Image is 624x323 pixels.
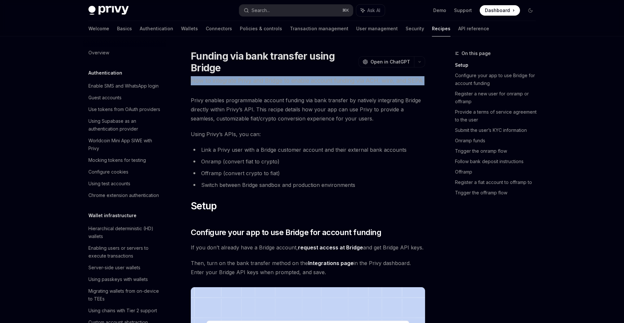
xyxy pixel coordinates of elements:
div: Using passkeys with wallets [88,275,148,283]
a: Register a fiat account to offramp to [455,177,541,188]
a: Onramp funds [455,135,541,146]
span: If you don’t already have a Bridge account, and get Bridge API keys. [191,243,425,252]
a: Provide a terms of service agreement to the user [455,107,541,125]
div: Using chains with Tier 2 support [88,307,157,315]
a: Configure cookies [83,166,166,178]
span: Using Privy’s APIs, you can: [191,130,425,139]
a: Trigger the onramp flow [455,146,541,156]
a: Demo [433,7,446,14]
div: Using Supabase as an authentication provider [88,117,162,133]
div: Use tokens from OAuth providers [88,105,160,113]
li: Offramp (convert crypto to fiat) [191,169,425,178]
a: Configure your app to use Bridge for account funding [455,70,541,89]
a: Migrating wallets from on-device to TEEs [83,285,166,305]
a: Using chains with Tier 2 support [83,305,166,316]
a: Policies & controls [240,21,282,36]
a: User management [356,21,398,36]
div: Hierarchical deterministic (HD) wallets [88,225,162,240]
a: Connectors [206,21,232,36]
a: Server-side user wallets [83,262,166,274]
button: Open in ChatGPT [358,56,414,67]
a: Trigger the offramp flow [455,188,541,198]
h1: Funding via bank transfer using Bridge [191,50,356,74]
button: Ask AI [356,5,385,16]
a: Use tokens from OAuth providers [83,104,166,115]
a: Follow bank deposit instructions [455,156,541,167]
div: Search... [252,7,270,14]
a: Integrations page [308,260,354,267]
li: Link a Privy user with a Bridge customer account and their external bank accounts [191,145,425,154]
span: Setup [191,200,216,212]
a: Support [454,7,472,14]
a: Using passkeys with wallets [83,274,166,285]
button: Search...⌘K [239,5,353,16]
span: Open in ChatGPT [370,59,410,65]
span: Ask AI [367,7,380,14]
a: Enabling users or servers to execute transactions [83,242,166,262]
a: Security [406,21,424,36]
div: Enabling users or servers to execute transactions [88,244,162,260]
a: Hierarchical deterministic (HD) wallets [83,223,166,242]
a: Wallets [181,21,198,36]
a: Guest accounts [83,92,166,104]
span: ⌘ K [342,8,349,13]
p: How to integrate Privy and Bridge to enable account funding via ACH, wire, and SEPA [191,76,425,85]
a: Offramp [455,167,541,177]
a: Register a new user for onramp or offramp [455,89,541,107]
a: Mocking tokens for testing [83,154,166,166]
li: Switch between Bridge sandbox and production environments [191,180,425,190]
a: Dashboard [480,5,520,16]
div: Overview [88,49,109,57]
div: Using test accounts [88,180,130,188]
button: Toggle dark mode [525,5,536,16]
li: Onramp (convert fiat to crypto) [191,157,425,166]
a: Enable SMS and WhatsApp login [83,80,166,92]
h5: Wallet infrastructure [88,212,136,219]
a: Overview [83,47,166,59]
span: Privy enables programmable account funding via bank transfer by natively integrating Bridge direc... [191,96,425,123]
div: Configure cookies [88,168,128,176]
span: Then, turn on the bank transfer method on the in the Privy dashboard. Enter your Bridge API keys ... [191,259,425,277]
div: Migrating wallets from on-device to TEEs [88,287,162,303]
a: API reference [458,21,489,36]
a: Using Supabase as an authentication provider [83,115,166,135]
a: Submit the user’s KYC information [455,125,541,135]
a: Chrome extension authentication [83,190,166,201]
div: Worldcoin Mini App SIWE with Privy [88,137,162,152]
div: Chrome extension authentication [88,191,159,199]
img: dark logo [88,6,129,15]
a: request access at Bridge [298,244,363,251]
a: Transaction management [290,21,348,36]
span: Configure your app to use Bridge for account funding [191,227,381,238]
span: On this page [461,49,491,57]
span: Dashboard [485,7,510,14]
div: Enable SMS and WhatsApp login [88,82,159,90]
a: Basics [117,21,132,36]
a: Recipes [432,21,450,36]
div: Server-side user wallets [88,264,140,272]
a: Using test accounts [83,178,166,190]
a: Welcome [88,21,109,36]
h5: Authentication [88,69,122,77]
a: Setup [455,60,541,70]
div: Mocking tokens for testing [88,156,146,164]
a: Worldcoin Mini App SIWE with Privy [83,135,166,154]
a: Authentication [140,21,173,36]
div: Guest accounts [88,94,122,102]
